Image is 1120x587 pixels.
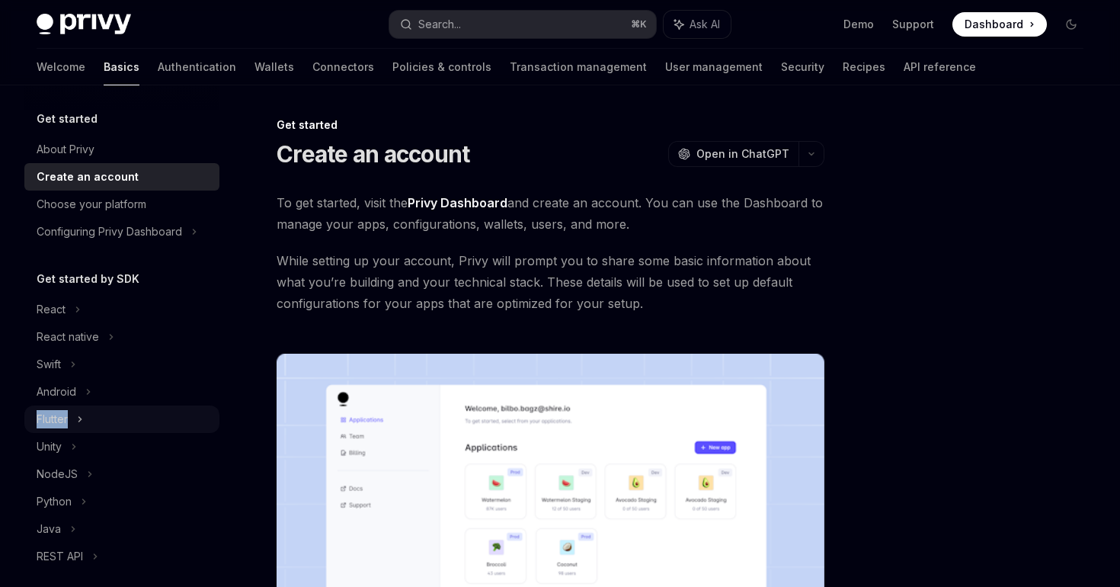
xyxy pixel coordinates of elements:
a: Choose your platform [24,191,219,218]
a: Authentication [158,49,236,85]
div: React [37,300,66,319]
div: Create an account [37,168,139,186]
span: ⌘ K [631,18,647,30]
div: REST API [37,547,83,566]
a: Basics [104,49,139,85]
a: Wallets [254,49,294,85]
button: Open in ChatGPT [668,141,798,167]
a: User management [665,49,763,85]
a: Privy Dashboard [408,195,507,211]
h1: Create an account [277,140,469,168]
div: Android [37,383,76,401]
a: Connectors [312,49,374,85]
a: Demo [843,17,874,32]
div: Flutter [37,410,68,428]
span: To get started, visit the and create an account. You can use the Dashboard to manage your apps, c... [277,192,824,235]
a: Policies & controls [392,49,491,85]
div: Unity [37,438,62,456]
a: Create an account [24,163,219,191]
button: Toggle dark mode [1059,12,1083,37]
div: Choose your platform [37,195,146,213]
span: While setting up your account, Privy will prompt you to share some basic information about what y... [277,250,824,314]
img: dark logo [37,14,131,35]
h5: Get started [37,110,98,128]
a: API reference [904,49,976,85]
div: React native [37,328,99,346]
div: Swift [37,355,61,374]
a: Support [892,17,934,32]
div: Configuring Privy Dashboard [37,223,182,241]
a: About Privy [24,136,219,163]
button: Ask AI [664,11,731,38]
span: Ask AI [690,17,720,32]
div: Search... [418,15,461,34]
a: Welcome [37,49,85,85]
span: Dashboard [965,17,1023,32]
div: About Privy [37,140,94,159]
div: Python [37,492,72,511]
span: Open in ChatGPT [696,146,789,162]
a: Transaction management [510,49,647,85]
div: Java [37,520,61,538]
a: Security [781,49,824,85]
div: NodeJS [37,465,78,483]
button: Search...⌘K [389,11,655,38]
a: Dashboard [952,12,1047,37]
div: Get started [277,117,824,133]
a: Recipes [843,49,885,85]
h5: Get started by SDK [37,270,139,288]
